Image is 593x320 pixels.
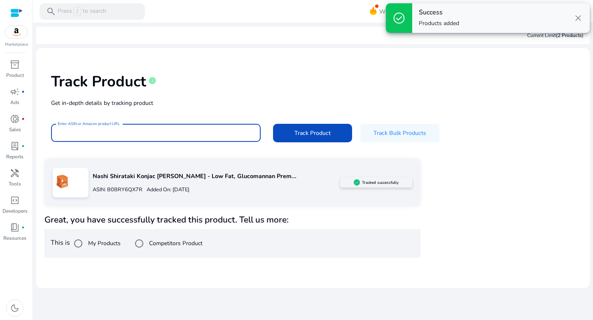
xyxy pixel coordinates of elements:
[58,7,106,16] p: Press to search
[10,87,20,97] span: campaign
[51,99,575,107] p: Get in-depth details by tracking product
[44,215,420,225] h4: Great, you have successfully tracked this product. Tell us more:
[10,195,20,205] span: code_blocks
[86,239,121,248] label: My Products
[44,229,420,258] div: This is
[362,180,399,185] h5: Tracked successfully
[58,121,120,127] mat-label: Enter ASIN or Amazon product URL
[379,5,411,19] span: What's New
[10,114,20,124] span: donut_small
[51,73,146,90] h1: Track Product
[10,60,20,70] span: inventory_2
[93,186,142,194] p: ASIN: B0BRY6QX7R
[93,172,340,181] p: Nashi Shirataki Konjac [PERSON_NAME] - Low Fat, Glucomannan Prem...
[2,207,28,215] p: Developers
[21,226,25,229] span: fiber_manual_record
[142,186,189,194] p: Added On: [DATE]
[360,124,439,142] button: Track Bulk Products
[74,7,81,16] span: /
[419,9,459,16] h4: Success
[10,223,20,232] span: book_4
[46,7,56,16] span: search
[148,77,156,85] span: info
[21,144,25,148] span: fiber_manual_record
[273,124,352,142] button: Track Product
[6,72,24,79] p: Product
[10,141,20,151] span: lab_profile
[392,12,406,25] span: check_circle
[10,303,20,313] span: dark_mode
[10,99,19,106] p: Ads
[9,126,21,133] p: Sales
[419,19,459,28] p: Products added
[6,153,23,160] p: Reports
[21,90,25,93] span: fiber_manual_record
[374,129,426,137] span: Track Bulk Products
[9,180,21,188] p: Tools
[147,239,203,248] label: Competitors Product
[21,117,25,121] span: fiber_manual_record
[5,42,28,48] p: Marketplace
[5,26,28,38] img: amazon.svg
[354,179,360,186] img: sellerapp_active
[3,234,26,242] p: Resources
[294,129,331,137] span: Track Product
[573,13,583,23] span: close
[10,168,20,178] span: handyman
[53,172,71,190] img: 71RODTSkreL.jpg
